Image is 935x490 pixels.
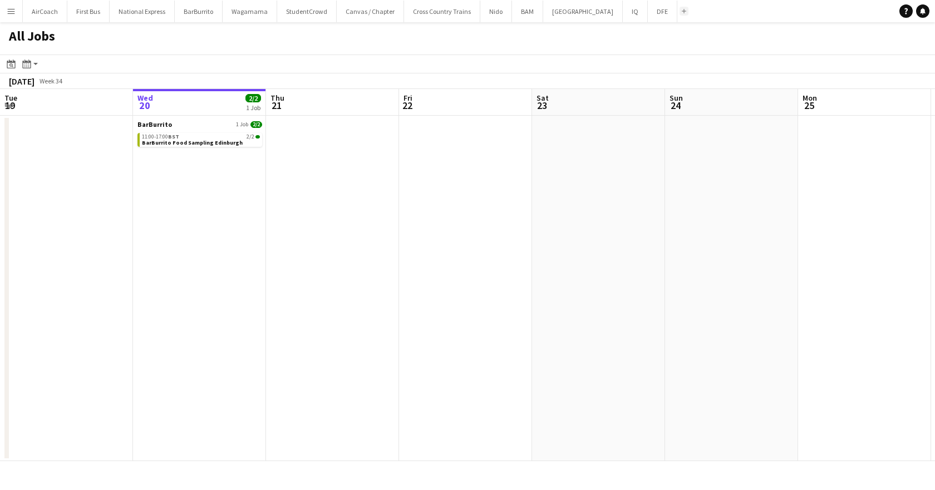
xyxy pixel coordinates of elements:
span: 2/2 [247,134,254,140]
span: 22 [402,99,412,112]
span: BST [168,133,179,140]
span: 2/2 [255,135,260,138]
a: BarBurrito1 Job2/2 [137,120,262,128]
span: Week 34 [37,77,65,85]
button: Wagamama [223,1,277,22]
span: Sun [670,93,683,103]
div: BarBurrito1 Job2/211:00-17:00BST2/2BarBurrito Food Sampling Edinburgh [137,120,262,149]
span: 21 [269,99,284,112]
span: Fri [403,93,412,103]
button: Nido [480,1,512,22]
span: 2/2 [250,121,262,128]
span: Thu [270,93,284,103]
div: [DATE] [9,76,35,87]
button: IQ [623,1,648,22]
button: First Bus [67,1,110,22]
button: Cross Country Trains [404,1,480,22]
button: DFE [648,1,677,22]
button: Canvas / Chapter [337,1,404,22]
span: 23 [535,99,549,112]
div: 1 Job [246,103,260,112]
span: BarBurrito Food Sampling Edinburgh [142,139,243,146]
button: [GEOGRAPHIC_DATA] [543,1,623,22]
button: StudentCrowd [277,1,337,22]
span: Tue [4,93,17,103]
span: Mon [803,93,817,103]
button: BAM [512,1,543,22]
span: 20 [136,99,153,112]
span: Sat [537,93,549,103]
button: AirCoach [23,1,67,22]
a: 11:00-17:00BST2/2BarBurrito Food Sampling Edinburgh [142,133,260,146]
span: 19 [3,99,17,112]
span: Wed [137,93,153,103]
span: 1 Job [236,121,248,128]
span: BarBurrito [137,120,172,128]
span: 25 [801,99,817,112]
button: National Express [110,1,175,22]
button: BarBurrito [175,1,223,22]
span: 2/2 [245,94,261,102]
span: 24 [668,99,683,112]
span: 11:00-17:00 [142,134,179,140]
